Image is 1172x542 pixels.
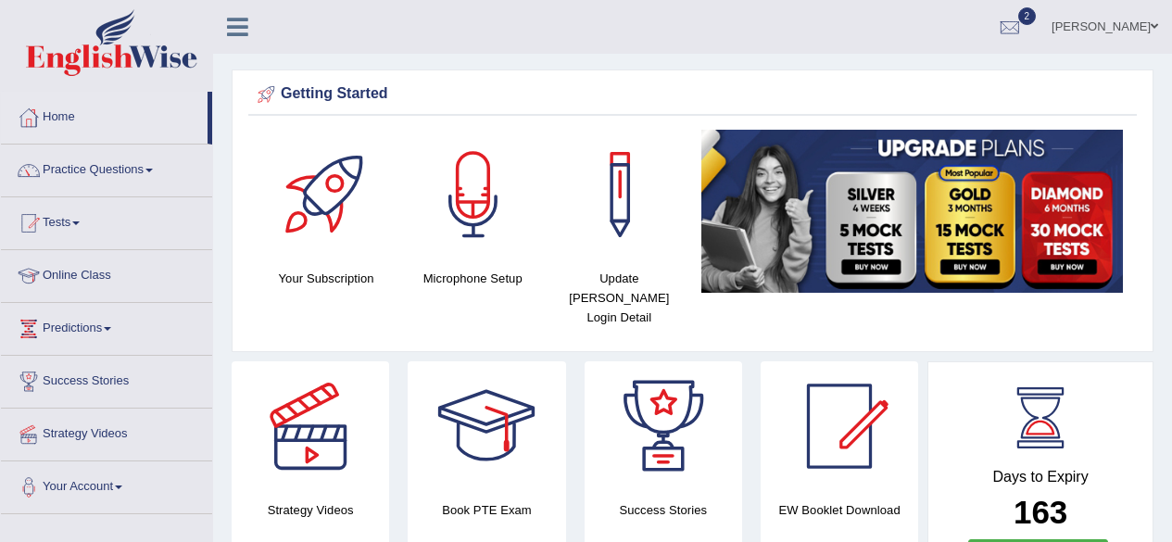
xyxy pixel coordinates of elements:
h4: Your Subscription [262,269,390,288]
h4: Microphone Setup [409,269,536,288]
span: 2 [1018,7,1037,25]
h4: Success Stories [585,500,742,520]
h4: Strategy Videos [232,500,389,520]
h4: Update [PERSON_NAME] Login Detail [555,269,683,327]
div: Getting Started [253,81,1132,108]
a: Your Account [1,461,212,508]
a: Success Stories [1,356,212,402]
img: small5.jpg [701,130,1123,293]
a: Online Class [1,250,212,296]
h4: Book PTE Exam [408,500,565,520]
h4: Days to Expiry [949,469,1132,485]
a: Home [1,92,208,138]
a: Predictions [1,303,212,349]
h4: EW Booklet Download [761,500,918,520]
b: 163 [1014,494,1067,530]
a: Tests [1,197,212,244]
a: Strategy Videos [1,409,212,455]
a: Practice Questions [1,145,212,191]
